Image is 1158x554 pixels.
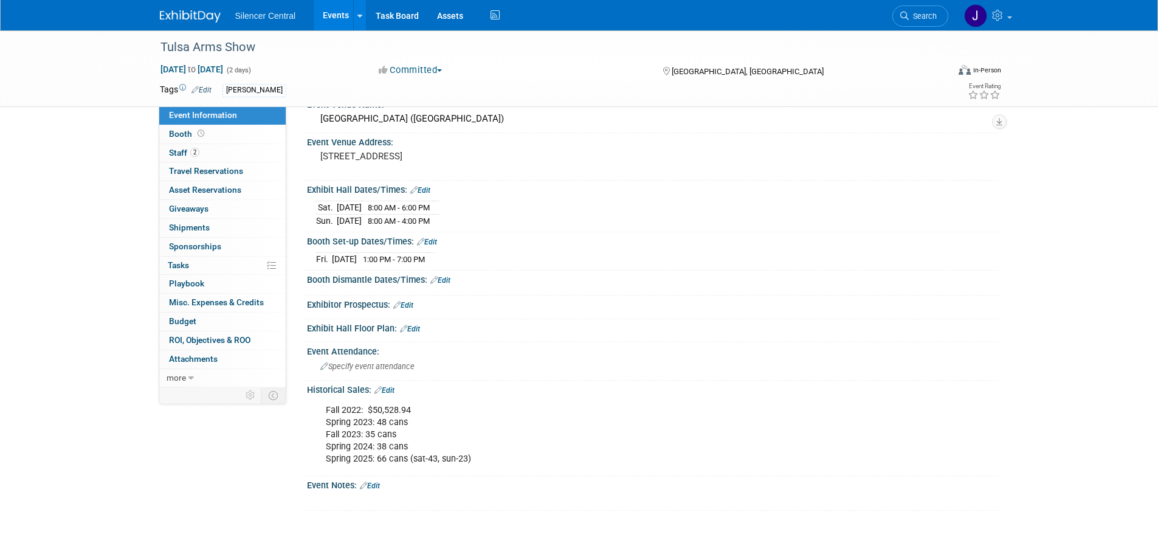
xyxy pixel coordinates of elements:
[169,297,264,307] span: Misc. Expenses & Credits
[393,301,413,310] a: Edit
[159,162,286,181] a: Travel Reservations
[159,219,286,237] a: Shipments
[160,64,224,75] span: [DATE] [DATE]
[964,4,987,27] img: Jessica Crawford
[160,83,212,97] td: Tags
[169,204,209,213] span: Giveaways
[159,275,286,293] a: Playbook
[159,313,286,331] a: Budget
[169,223,210,232] span: Shipments
[316,201,337,215] td: Sat.
[159,181,286,199] a: Asset Reservations
[672,67,824,76] span: [GEOGRAPHIC_DATA], [GEOGRAPHIC_DATA]
[169,335,250,345] span: ROI, Objectives & ROO
[337,201,362,215] td: [DATE]
[877,63,1002,81] div: Event Format
[374,64,447,77] button: Committed
[169,354,218,364] span: Attachments
[374,386,395,395] a: Edit
[226,66,251,74] span: (2 days)
[968,83,1001,89] div: Event Rating
[159,350,286,369] a: Attachments
[169,185,241,195] span: Asset Reservations
[169,166,243,176] span: Travel Reservations
[190,148,199,157] span: 2
[169,110,237,120] span: Event Information
[160,10,221,23] img: ExhibitDay
[316,109,990,128] div: [GEOGRAPHIC_DATA] ([GEOGRAPHIC_DATA])
[959,65,971,75] img: Format-Inperson.png
[410,186,430,195] a: Edit
[186,64,198,74] span: to
[973,66,1001,75] div: In-Person
[261,387,286,403] td: Toggle Event Tabs
[317,398,865,471] div: Fall 2022: $50,528.94 Spring 2023: 48 cans Fall 2023: 35 cans Spring 2024: 38 cans Spring 2025: 6...
[892,5,948,27] a: Search
[307,271,999,286] div: Booth Dismantle Dates/Times:
[307,381,999,396] div: Historical Sales:
[320,151,582,162] pre: [STREET_ADDRESS]
[159,200,286,218] a: Giveaways
[240,387,261,403] td: Personalize Event Tab Strip
[169,129,207,139] span: Booth
[159,257,286,275] a: Tasks
[159,331,286,350] a: ROI, Objectives & ROO
[159,144,286,162] a: Staff2
[169,316,196,326] span: Budget
[909,12,937,21] span: Search
[191,86,212,94] a: Edit
[360,482,380,490] a: Edit
[307,296,999,311] div: Exhibitor Prospectus:
[167,373,186,383] span: more
[169,241,221,251] span: Sponsorships
[159,369,286,387] a: more
[417,238,437,246] a: Edit
[316,215,337,227] td: Sun.
[316,253,332,266] td: Fri.
[307,476,999,492] div: Event Notes:
[159,238,286,256] a: Sponsorships
[222,84,286,97] div: [PERSON_NAME]
[307,319,999,335] div: Exhibit Hall Floor Plan:
[169,279,204,288] span: Playbook
[337,215,362,227] td: [DATE]
[363,255,425,264] span: 1:00 PM - 7:00 PM
[195,129,207,138] span: Booth not reserved yet
[235,11,296,21] span: Silencer Central
[332,253,357,266] td: [DATE]
[400,325,420,333] a: Edit
[368,203,430,212] span: 8:00 AM - 6:00 PM
[168,260,189,270] span: Tasks
[159,106,286,125] a: Event Information
[307,342,999,358] div: Event Attendance:
[159,125,286,144] a: Booth
[169,148,199,158] span: Staff
[156,36,930,58] div: Tulsa Arms Show
[320,362,415,371] span: Specify event attendance
[307,232,999,248] div: Booth Set-up Dates/Times:
[159,294,286,312] a: Misc. Expenses & Credits
[368,216,430,226] span: 8:00 AM - 4:00 PM
[307,133,999,148] div: Event Venue Address:
[430,276,450,285] a: Edit
[307,181,999,196] div: Exhibit Hall Dates/Times:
